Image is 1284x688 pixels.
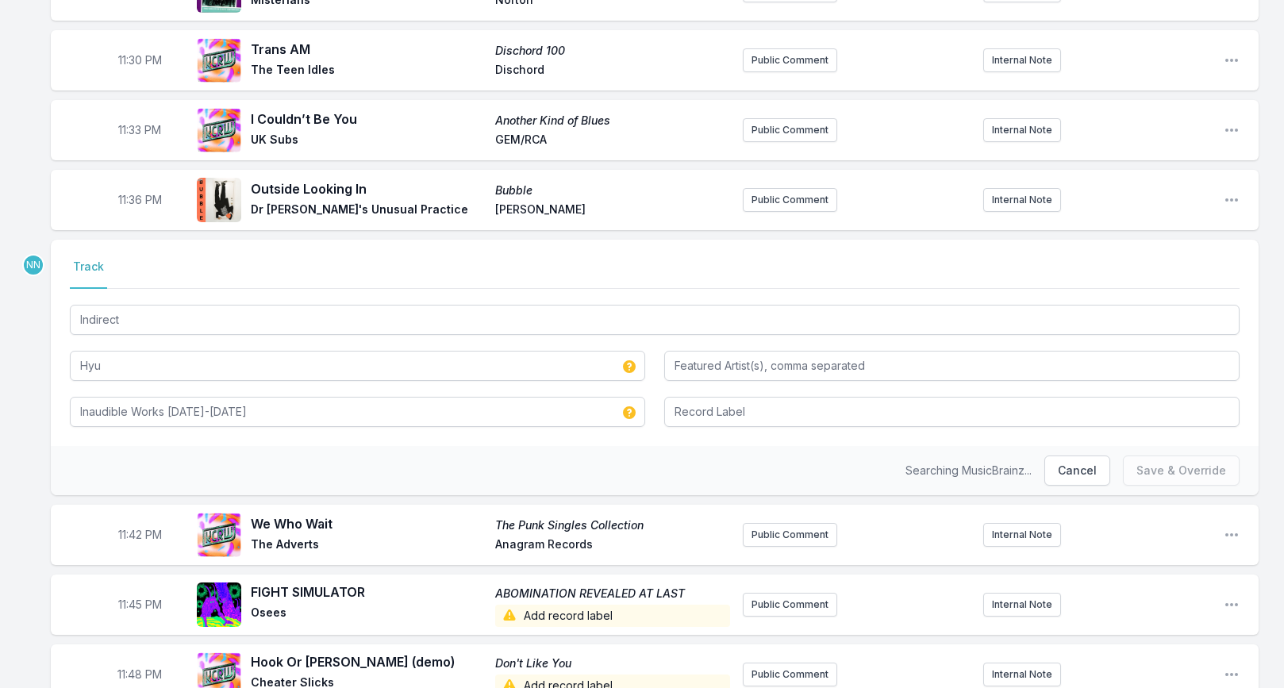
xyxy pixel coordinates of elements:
button: Internal Note [983,663,1061,686]
span: Don't Like You [495,655,730,671]
img: Dischord 100 [197,38,241,83]
button: Public Comment [743,593,837,617]
span: I Couldn’t Be You [251,110,486,129]
button: Open playlist item options [1224,192,1240,208]
span: [PERSON_NAME] [495,202,730,221]
button: Public Comment [743,118,837,142]
input: Track Title [70,305,1240,335]
span: The Teen Idles [251,62,486,81]
button: Open playlist item options [1224,597,1240,613]
button: Public Comment [743,663,837,686]
img: Bubble [197,178,241,222]
img: ABOMINATION REVEALED AT LAST [197,582,241,627]
input: Album Title [70,397,645,427]
span: Hook Or [PERSON_NAME] (demo) [251,652,486,671]
button: Open playlist item options [1224,667,1240,682]
span: Timestamp [118,52,162,68]
span: ABOMINATION REVEALED AT LAST [495,586,730,602]
button: Track [70,259,107,289]
p: Searching MusicBrainz... [905,463,1032,479]
button: Open playlist item options [1224,527,1240,543]
img: The Punk Singles Collection [197,513,241,557]
span: Anagram Records [495,536,730,555]
input: Featured Artist(s), comma separated [664,351,1240,381]
span: UK Subs [251,132,486,151]
span: Timestamp [118,192,162,208]
button: Open playlist item options [1224,122,1240,138]
span: Outside Looking In [251,179,486,198]
span: Osees [251,605,486,627]
button: Save & Override [1123,455,1240,486]
span: Dr [PERSON_NAME]'s Unusual Practice [251,202,486,221]
span: Dischord 100 [495,43,730,59]
button: Public Comment [743,48,837,72]
button: Cancel [1044,455,1110,486]
span: Timestamp [118,597,162,613]
span: FIGHT SIMULATOR [251,582,486,602]
span: The Punk Singles Collection [495,517,730,533]
button: Open playlist item options [1224,52,1240,68]
span: Timestamp [118,122,161,138]
button: Internal Note [983,523,1061,547]
p: Nassir Nassirzadeh [22,254,44,276]
img: Another Kind of Blues [197,108,241,152]
button: Internal Note [983,118,1061,142]
span: Dischord [495,62,730,81]
span: Timestamp [118,527,162,543]
input: Artist [70,351,645,381]
button: Internal Note [983,188,1061,212]
span: We Who Wait [251,514,486,533]
button: Internal Note [983,48,1061,72]
span: The Adverts [251,536,486,555]
button: Internal Note [983,593,1061,617]
span: Timestamp [117,667,162,682]
span: Trans AM [251,40,486,59]
span: Add record label [495,605,730,627]
span: GEM/RCA [495,132,730,151]
button: Public Comment [743,188,837,212]
span: Another Kind of Blues [495,113,730,129]
span: Bubble [495,183,730,198]
button: Public Comment [743,523,837,547]
input: Record Label [664,397,1240,427]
